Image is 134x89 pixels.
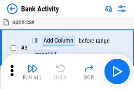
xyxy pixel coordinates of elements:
[18,61,47,82] button: Run All
[7,4,18,14] img: Back
[83,63,94,74] img: Skip
[79,38,94,44] div: before
[27,63,38,74] img: Run All
[21,44,28,51] span: # 3
[83,75,94,80] div: Skip
[110,64,124,78] img: Main button
[75,61,103,82] button: Skip
[105,5,112,12] img: Support
[42,36,75,46] div: Add Column
[21,5,59,13] div: Bank Activity
[33,50,58,60] div: open!J:J
[23,75,43,80] div: Run All
[12,18,34,25] span: open.csv
[116,4,127,14] img: Settings menu
[96,38,110,44] div: range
